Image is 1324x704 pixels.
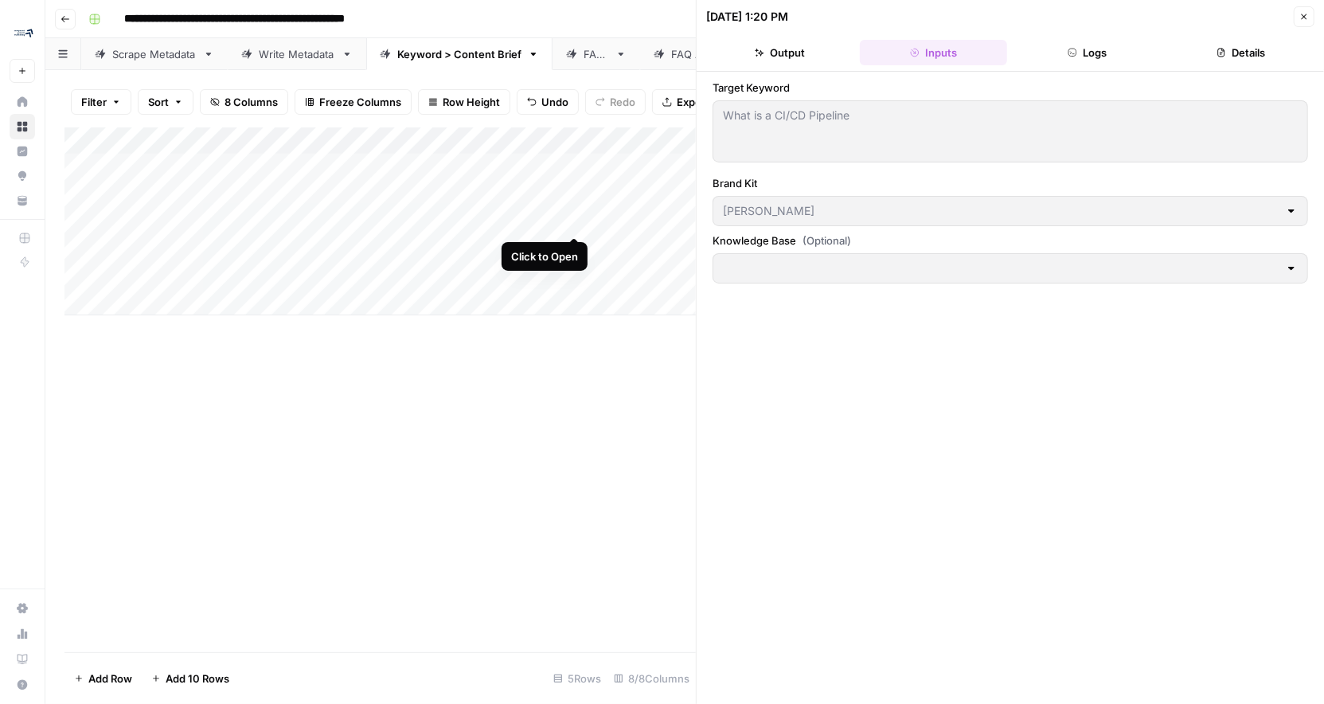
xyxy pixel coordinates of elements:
a: Learning Hub [10,647,35,672]
span: 8 Columns [225,94,278,110]
a: Opportunities [10,163,35,189]
a: Browse [10,114,35,139]
button: Workspace: Compound Growth [10,13,35,53]
label: Brand Kit [713,175,1308,191]
a: Write Metadata [228,38,366,70]
span: Add 10 Rows [166,671,229,686]
button: Help + Support [10,672,35,698]
a: Home [10,89,35,115]
div: Keyword > Content Brief [397,46,521,62]
div: Scrape Metadata [112,46,197,62]
a: FAQs [553,38,640,70]
a: Keyword > Content Brief [366,38,553,70]
button: Filter [71,89,131,115]
button: Redo [585,89,646,115]
button: 8 Columns [200,89,288,115]
label: Target Keyword [713,80,1308,96]
a: Insights [10,139,35,164]
span: Redo [610,94,635,110]
span: (Optional) [803,233,851,248]
button: Sort [138,89,193,115]
button: Add 10 Rows [142,666,239,691]
span: Undo [541,94,568,110]
div: FAQs [584,46,609,62]
button: Inputs [860,40,1007,65]
a: Scrape Metadata [81,38,228,70]
div: 5 Rows [547,666,607,691]
button: Logs [1014,40,1161,65]
input: MinIO [723,203,1279,219]
label: Knowledge Base [713,233,1308,248]
a: Usage [10,621,35,647]
span: Add Row [88,671,132,686]
button: Add Row [64,666,142,691]
div: Write Metadata [259,46,335,62]
a: Your Data [10,188,35,213]
button: Output [706,40,853,65]
button: Undo [517,89,579,115]
textarea: What is a CI/CD Pipeline [723,108,1298,123]
button: Row Height [418,89,510,115]
button: Freeze Columns [295,89,412,115]
span: Row Height [443,94,500,110]
button: Details [1167,40,1314,65]
div: [DATE] 1:20 PM [706,9,788,25]
img: Compound Growth Logo [10,18,38,47]
span: Freeze Columns [319,94,401,110]
a: Settings [10,596,35,621]
a: FAQ Answers [640,38,768,70]
button: Export CSV [652,89,744,115]
div: FAQ Answers [671,46,737,62]
span: Sort [148,94,169,110]
div: 8/8 Columns [607,666,696,691]
span: Filter [81,94,107,110]
span: Export CSV [677,94,733,110]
